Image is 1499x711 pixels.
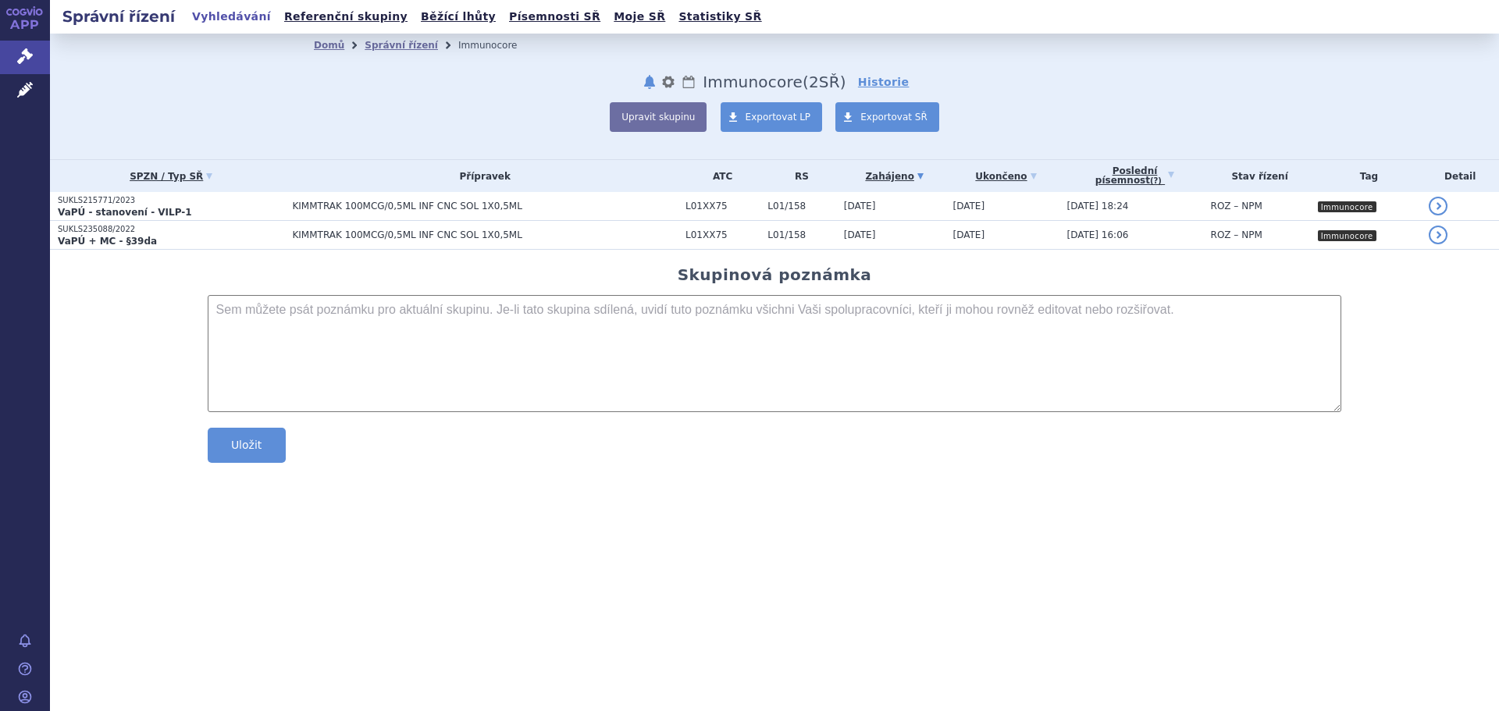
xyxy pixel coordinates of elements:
th: Tag [1309,160,1422,192]
a: Exportovat LP [721,102,823,132]
a: Zahájeno [844,165,945,187]
a: Moje SŘ [609,6,670,27]
a: SPZN / Typ SŘ [58,165,284,187]
span: ROZ – NPM [1211,201,1262,212]
p: SUKLS215771/2023 [58,195,284,206]
i: Immunocore [1318,230,1376,241]
a: Exportovat SŘ [835,102,939,132]
span: ( SŘ) [803,73,846,91]
a: detail [1429,197,1447,215]
span: ROZ – NPM [1211,229,1262,240]
a: Lhůty [681,73,696,91]
span: Exportovat SŘ [860,112,928,123]
a: Historie [858,74,910,90]
a: Vyhledávání [187,6,276,27]
span: [DATE] [953,201,985,212]
button: Upravit skupinu [610,102,707,132]
span: L01XX75 [685,201,760,212]
span: KIMMTRAK 100MCG/0,5ML INF CNC SOL 1X0,5ML [292,229,678,240]
a: Písemnosti SŘ [504,6,605,27]
strong: VaPÚ + MC - §39da [58,236,157,247]
span: Immunocore [703,73,803,91]
span: 2 [809,73,819,91]
button: notifikace [642,73,657,91]
th: Detail [1421,160,1499,192]
span: [DATE] [844,229,876,240]
a: Běžící lhůty [416,6,500,27]
th: ATC [678,160,760,192]
th: Přípravek [284,160,678,192]
span: [DATE] 18:24 [1066,201,1128,212]
span: [DATE] [844,201,876,212]
a: Správní řízení [365,40,438,51]
a: Poslednípísemnost(?) [1066,160,1202,192]
th: Stav řízení [1203,160,1309,192]
h2: Skupinová poznámka [678,265,872,284]
a: Statistiky SŘ [674,6,766,27]
button: nastavení [660,73,676,91]
abbr: (?) [1150,176,1162,186]
a: Ukončeno [953,165,1059,187]
i: Immunocore [1318,201,1376,212]
span: L01XX75 [685,229,760,240]
span: L01/158 [767,229,835,240]
a: Domů [314,40,344,51]
li: Immunocore [458,34,537,57]
p: SUKLS235088/2022 [58,224,284,235]
h2: Správní řízení [50,5,187,27]
span: KIMMTRAK 100MCG/0,5ML INF CNC SOL 1X0,5ML [292,201,678,212]
button: Uložit [208,428,286,463]
span: [DATE] [953,229,985,240]
span: L01/158 [767,201,835,212]
span: Exportovat LP [746,112,811,123]
strong: VaPÚ - stanovení - VILP-1 [58,207,192,218]
a: Referenční skupiny [280,6,412,27]
span: [DATE] 16:06 [1066,229,1128,240]
a: detail [1429,226,1447,244]
th: RS [760,160,835,192]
